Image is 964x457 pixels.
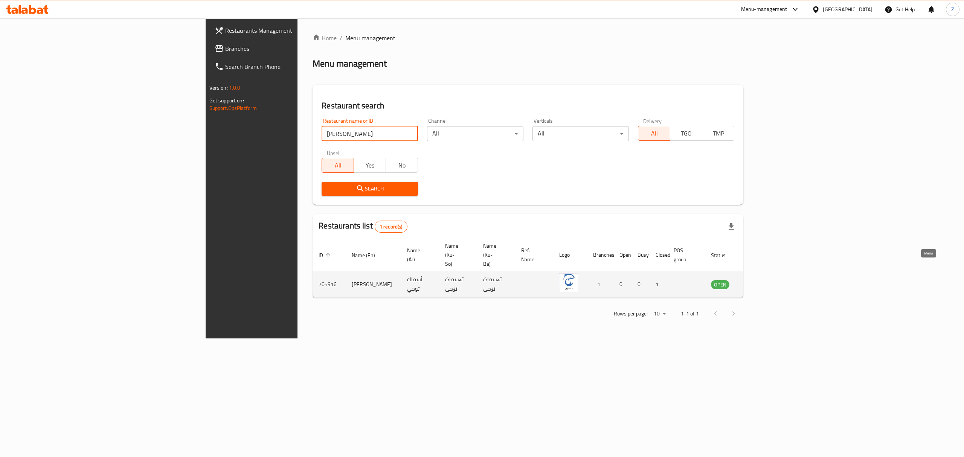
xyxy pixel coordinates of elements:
[225,62,361,71] span: Search Branch Phone
[650,271,668,298] td: 1
[521,246,544,264] span: Ref. Name
[319,220,407,233] h2: Restaurants list
[225,44,361,53] span: Branches
[741,5,787,14] div: Menu-management
[209,40,367,58] a: Branches
[322,182,418,196] button: Search
[327,150,341,155] label: Upsell
[477,271,515,298] td: ئەسماک تۆجی
[375,223,407,230] span: 1 record(s)
[553,239,587,271] th: Logo
[587,239,613,271] th: Branches
[313,34,743,43] nav: breadcrumb
[345,34,395,43] span: Menu management
[631,271,650,298] td: 0
[346,271,401,298] td: [PERSON_NAME]
[386,158,418,173] button: No
[313,239,770,298] table: enhanced table
[209,103,257,113] a: Support.OpsPlatform
[674,246,696,264] span: POS group
[670,126,702,141] button: TGO
[229,83,241,93] span: 1.0.0
[638,126,670,141] button: All
[673,128,699,139] span: TGO
[651,308,669,320] div: Rows per page:
[319,251,333,260] span: ID
[375,221,407,233] div: Total records count
[352,251,385,260] span: Name (En)
[702,126,734,141] button: TMP
[439,271,477,298] td: ئەسماک تۆجی
[322,126,418,141] input: Search for restaurant name or ID..
[322,100,734,111] h2: Restaurant search
[613,239,631,271] th: Open
[711,251,735,260] span: Status
[209,96,244,105] span: Get support on:
[209,21,367,40] a: Restaurants Management
[325,160,351,171] span: All
[559,273,578,292] img: Asmak Toji
[643,118,662,123] label: Delivery
[328,184,412,193] span: Search
[641,128,667,139] span: All
[209,83,228,93] span: Version:
[532,126,629,141] div: All
[389,160,415,171] span: No
[613,271,631,298] td: 0
[650,239,668,271] th: Closed
[711,280,729,289] span: OPEN
[445,241,468,268] span: Name (Ku-So)
[354,158,386,173] button: Yes
[823,5,872,14] div: [GEOGRAPHIC_DATA]
[225,26,361,35] span: Restaurants Management
[631,239,650,271] th: Busy
[614,309,648,318] p: Rows per page:
[722,218,740,236] div: Export file
[357,160,383,171] span: Yes
[407,246,430,264] span: Name (Ar)
[209,58,367,76] a: Search Branch Phone
[483,241,506,268] span: Name (Ku-Ba)
[951,5,954,14] span: Z
[681,309,699,318] p: 1-1 of 1
[711,280,729,289] div: OPEN
[322,158,354,173] button: All
[427,126,523,141] div: All
[401,271,439,298] td: أسماك توجي
[587,271,613,298] td: 1
[705,128,731,139] span: TMP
